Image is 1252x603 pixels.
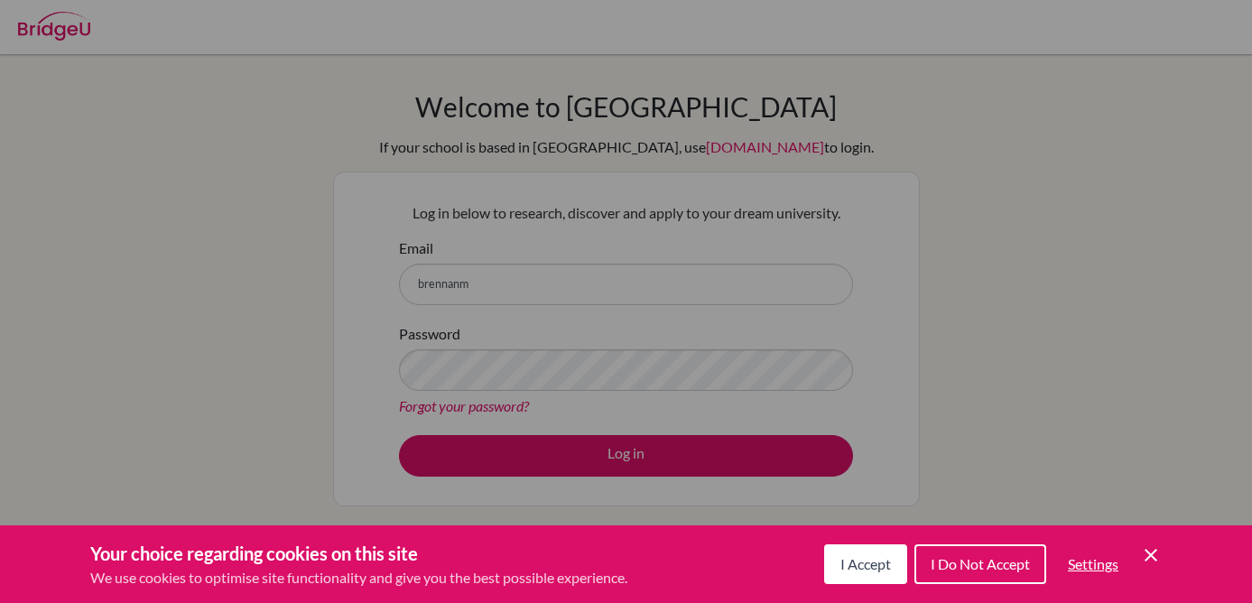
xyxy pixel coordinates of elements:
[931,555,1030,572] span: I Do Not Accept
[90,540,627,567] h3: Your choice regarding cookies on this site
[90,567,627,589] p: We use cookies to optimise site functionality and give you the best possible experience.
[1140,544,1162,566] button: Save and close
[824,544,907,584] button: I Accept
[914,544,1046,584] button: I Do Not Accept
[1053,546,1133,582] button: Settings
[1068,555,1118,572] span: Settings
[840,555,891,572] span: I Accept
